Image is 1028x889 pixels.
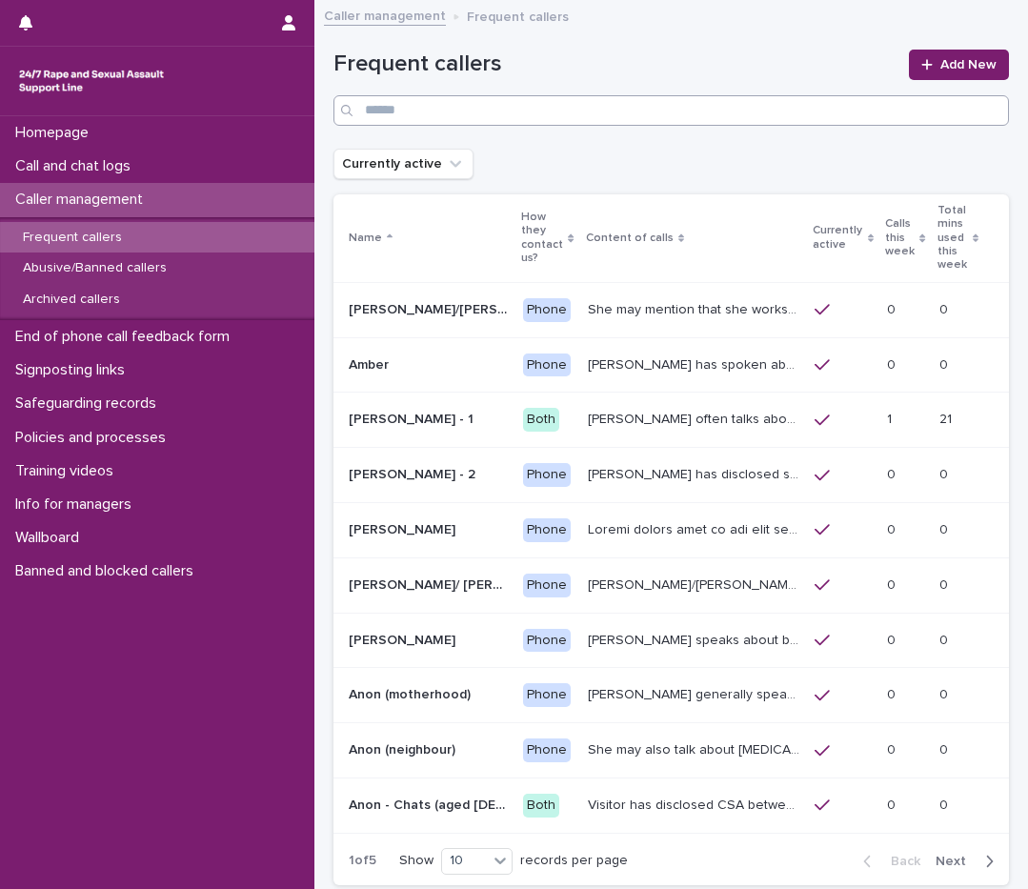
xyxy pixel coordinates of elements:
[8,529,94,547] p: Wallboard
[333,448,1009,503] tr: [PERSON_NAME] - 2[PERSON_NAME] - 2 Phone[PERSON_NAME] has disclosed she has survived two rapes, o...
[333,557,1009,613] tr: [PERSON_NAME]/ [PERSON_NAME][PERSON_NAME]/ [PERSON_NAME] Phone[PERSON_NAME]/[PERSON_NAME] often t...
[333,778,1009,833] tr: Anon - Chats (aged [DEMOGRAPHIC_DATA])Anon - Chats (aged [DEMOGRAPHIC_DATA]) BothVisitor has disc...
[349,298,512,318] p: Abbie/Emily (Anon/'I don't know'/'I can't remember')
[939,354,952,374] p: 0
[333,723,1009,778] tr: Anon (neighbour)Anon (neighbour) PhoneShe may also talk about [MEDICAL_DATA] and about currently ...
[523,794,559,818] div: Both
[15,62,168,100] img: rhQMoQhaT3yELyF149Cw
[887,298,899,318] p: 0
[520,853,628,869] p: records per page
[936,855,978,868] span: Next
[939,683,952,703] p: 0
[523,298,571,322] div: Phone
[349,463,479,483] p: [PERSON_NAME] - 2
[937,200,968,276] p: Total mins used this week
[939,463,952,483] p: 0
[8,562,209,580] p: Banned and blocked callers
[523,683,571,707] div: Phone
[523,354,571,377] div: Phone
[939,629,952,649] p: 0
[879,855,920,868] span: Back
[848,853,928,870] button: Back
[333,393,1009,448] tr: [PERSON_NAME] - 1[PERSON_NAME] - 1 Both[PERSON_NAME] often talks about being raped a night before...
[588,408,804,428] p: Amy often talks about being raped a night before or 2 weeks ago or a month ago. She also makes re...
[349,683,474,703] p: Anon (motherhood)
[588,518,804,538] p: Andrew shared that he has been raped and beaten by a group of men in or near his home twice withi...
[586,228,674,249] p: Content of calls
[333,95,1009,126] input: Search
[887,629,899,649] p: 0
[8,429,181,447] p: Policies and processes
[588,298,804,318] p: She may mention that she works as a Nanny, looking after two children. Abbie / Emily has let us k...
[333,668,1009,723] tr: Anon (motherhood)Anon (motherhood) Phone[PERSON_NAME] generally speaks conversationally about man...
[349,228,382,249] p: Name
[523,574,571,597] div: Phone
[8,462,129,480] p: Training videos
[887,518,899,538] p: 0
[349,408,477,428] p: [PERSON_NAME] - 1
[887,794,899,814] p: 0
[349,354,393,374] p: Amber
[939,408,956,428] p: 21
[588,574,804,594] p: Anna/Emma often talks about being raped at gunpoint at the age of 13/14 by her ex-partner, aged 1...
[333,502,1009,557] tr: [PERSON_NAME][PERSON_NAME] PhoneLoremi dolors amet co adi elit seddo eiu tempor in u labor et dol...
[442,851,488,871] div: 10
[887,574,899,594] p: 0
[939,794,952,814] p: 0
[887,463,899,483] p: 0
[887,354,899,374] p: 0
[8,124,104,142] p: Homepage
[887,683,899,703] p: 0
[588,683,804,703] p: Caller generally speaks conversationally about many different things in her life and rarely speak...
[939,738,952,758] p: 0
[939,574,952,594] p: 0
[8,191,158,209] p: Caller management
[588,629,804,649] p: Caller speaks about being raped and abused by the police and her ex-husband of 20 years. She has ...
[887,738,899,758] p: 0
[349,794,512,814] p: Anon - Chats (aged 16 -17)
[523,629,571,653] div: Phone
[588,463,804,483] p: Amy has disclosed she has survived two rapes, one in the UK and the other in Australia in 2013. S...
[887,408,896,428] p: 1
[467,5,569,26] p: Frequent callers
[324,4,446,26] a: Caller management
[8,292,135,308] p: Archived callers
[8,495,147,514] p: Info for managers
[333,337,1009,393] tr: AmberAmber Phone[PERSON_NAME] has spoken about multiple experiences of [MEDICAL_DATA]. [PERSON_NA...
[8,230,137,246] p: Frequent callers
[333,51,897,78] h1: Frequent callers
[523,518,571,542] div: Phone
[939,298,952,318] p: 0
[813,220,862,255] p: Currently active
[333,613,1009,668] tr: [PERSON_NAME][PERSON_NAME] Phone[PERSON_NAME] speaks about being raped and abused by the police a...
[333,282,1009,337] tr: [PERSON_NAME]/[PERSON_NAME] (Anon/'I don't know'/'I can't remember')[PERSON_NAME]/[PERSON_NAME] (...
[333,149,474,179] button: Currently active
[588,354,804,374] p: Amber has spoken about multiple experiences of sexual abuse. Amber told us she is now 18 (as of 0...
[928,853,1009,870] button: Next
[349,738,459,758] p: Anon (neighbour)
[885,213,915,262] p: Calls this week
[521,207,564,270] p: How they contact us?
[349,629,459,649] p: [PERSON_NAME]
[8,157,146,175] p: Call and chat logs
[940,58,997,71] span: Add New
[8,260,182,276] p: Abusive/Banned callers
[8,361,140,379] p: Signposting links
[399,853,433,869] p: Show
[523,463,571,487] div: Phone
[523,408,559,432] div: Both
[939,518,952,538] p: 0
[588,794,804,814] p: Visitor has disclosed CSA between 9-12 years of age involving brother in law who lifted them out ...
[909,50,1009,80] a: Add New
[333,838,392,884] p: 1 of 5
[8,328,245,346] p: End of phone call feedback form
[523,738,571,762] div: Phone
[588,738,804,758] p: She may also talk about child sexual abuse and about currently being physically disabled. She has...
[349,574,512,594] p: [PERSON_NAME]/ [PERSON_NAME]
[8,394,171,413] p: Safeguarding records
[349,518,459,538] p: [PERSON_NAME]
